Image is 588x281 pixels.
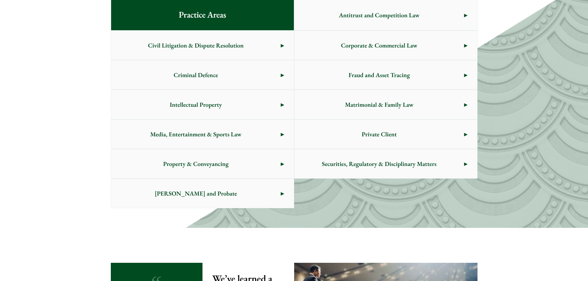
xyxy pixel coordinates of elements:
[294,31,464,60] span: Corporate & Commercial Law
[294,149,464,178] span: Securities, Regulatory & Disciplinary Matters
[111,149,281,178] span: Property & Conveyancing
[294,120,477,149] a: Private Client
[111,60,294,89] a: Criminal Defence
[111,120,294,149] a: Media, Entertainment & Sports Law
[111,179,281,208] span: [PERSON_NAME] and Probate
[294,1,464,30] span: Antitrust and Competition Law
[111,149,294,178] a: Property & Conveyancing
[111,60,281,89] span: Criminal Defence
[294,60,464,89] span: Fraud and Asset Tracing
[294,120,464,149] span: Private Client
[294,90,477,119] a: Matrimonial & Family Law
[294,90,464,119] span: Matrimonial & Family Law
[111,31,281,60] span: Civil Litigation & Dispute Resolution
[111,90,294,119] a: Intellectual Property
[294,60,477,89] a: Fraud and Asset Tracing
[294,31,477,60] a: Corporate & Commercial Law
[111,31,294,60] a: Civil Litigation & Dispute Resolution
[111,179,294,208] a: [PERSON_NAME] and Probate
[111,120,281,149] span: Media, Entertainment & Sports Law
[111,90,281,119] span: Intellectual Property
[294,149,477,178] a: Securities, Regulatory & Disciplinary Matters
